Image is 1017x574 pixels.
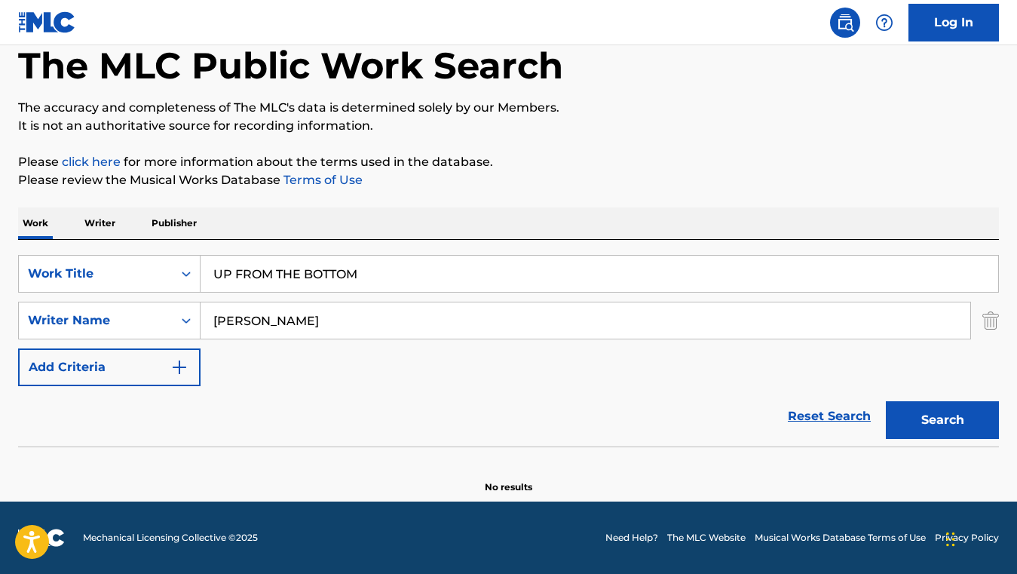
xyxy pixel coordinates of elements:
p: It is not an authoritative source for recording information. [18,117,999,135]
a: Need Help? [605,531,658,545]
img: MLC Logo [18,11,76,33]
div: Drag [946,517,955,562]
button: Add Criteria [18,348,201,386]
p: Publisher [147,207,201,239]
img: 9d2ae6d4665cec9f34b9.svg [170,358,188,376]
iframe: Chat Widget [942,502,1017,574]
a: Public Search [830,8,860,38]
img: help [875,14,893,32]
a: The MLC Website [667,531,746,545]
a: Musical Works Database Terms of Use [755,531,926,545]
a: Log In [908,4,999,41]
img: search [836,14,854,32]
p: No results [485,462,532,494]
a: Privacy Policy [935,531,999,545]
a: click here [62,155,121,169]
a: Reset Search [780,400,878,433]
p: Writer [80,207,120,239]
a: Terms of Use [280,173,363,187]
h1: The MLC Public Work Search [18,43,563,88]
span: Mechanical Licensing Collective © 2025 [83,531,258,545]
img: Delete Criterion [982,302,999,339]
img: logo [18,529,65,547]
div: Work Title [28,265,164,283]
p: The accuracy and completeness of The MLC's data is determined solely by our Members. [18,99,999,117]
div: Help [869,8,899,38]
p: Work [18,207,53,239]
form: Search Form [18,255,999,447]
div: Writer Name [28,312,164,330]
p: Please review the Musical Works Database [18,171,999,189]
p: Please for more information about the terms used in the database. [18,153,999,171]
button: Search [886,401,999,439]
